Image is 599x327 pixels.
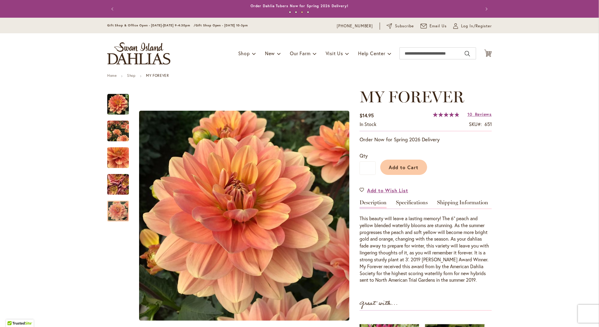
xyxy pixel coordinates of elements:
[295,11,297,13] button: 2 of 4
[480,3,492,15] button: Next
[289,11,291,13] button: 1 of 4
[307,11,309,13] button: 4 of 4
[360,87,464,106] span: MY FOREVER
[469,121,482,127] strong: SKU
[430,23,447,29] span: Email Us
[301,11,303,13] button: 3 of 4
[5,306,21,322] iframe: Launch Accessibility Center
[360,152,368,159] span: Qty
[107,168,135,195] div: MY FOREVER
[367,187,408,194] span: Add to Wish List
[96,137,140,178] img: MY FOREVER
[107,115,135,141] div: MY FOREVER
[107,3,119,15] button: Previous
[360,112,374,118] span: $14.95
[358,50,385,56] span: Help Center
[475,111,492,117] span: Reviews
[107,42,170,64] a: store logo
[196,23,248,27] span: Gift Shop Open - [DATE] 10-3pm
[453,23,492,29] a: Log In/Register
[461,23,492,29] span: Log In/Register
[396,200,428,208] a: Specifications
[107,88,135,115] div: MY FOREVER
[387,23,414,29] a: Subscribe
[265,50,275,56] span: New
[360,200,492,283] div: Detailed Product Info
[146,73,169,78] strong: MY FOREVER
[107,94,129,115] img: MY FOREVER
[360,136,492,143] p: Order Now for Spring 2026 Delivery
[421,23,447,29] a: Email Us
[467,111,492,117] a: 10 Reviews
[360,121,376,127] span: In stock
[437,200,488,208] a: Shipping Information
[380,160,427,175] button: Add to Cart
[107,73,117,78] a: Home
[395,23,414,29] span: Subscribe
[485,121,492,128] div: 651
[360,200,387,208] a: Description
[337,23,373,29] a: [PHONE_NUMBER]
[251,4,348,8] a: Order Dahlia Tubers Now for Spring 2026 Delivery!
[433,112,459,117] div: 97%
[107,195,129,221] div: MY FOREVER
[360,121,376,128] div: Availability
[467,111,472,117] span: 10
[107,118,129,144] img: MY FOREVER
[107,23,196,27] span: Gift Shop & Office Open - [DATE]-[DATE] 9-4:30pm /
[96,168,140,201] img: MY FOREVER
[127,73,135,78] a: Shop
[360,298,398,308] strong: Great with...
[326,50,343,56] span: Visit Us
[139,111,349,321] img: MY FOREVER
[290,50,310,56] span: Our Farm
[360,215,492,283] div: This beauty will leave a lasting memory! The 6” peach and yellow blended waterlily blooms are stu...
[107,141,135,168] div: MY FOREVER
[360,187,408,194] a: Add to Wish List
[389,164,419,170] span: Add to Cart
[238,50,250,56] span: Shop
